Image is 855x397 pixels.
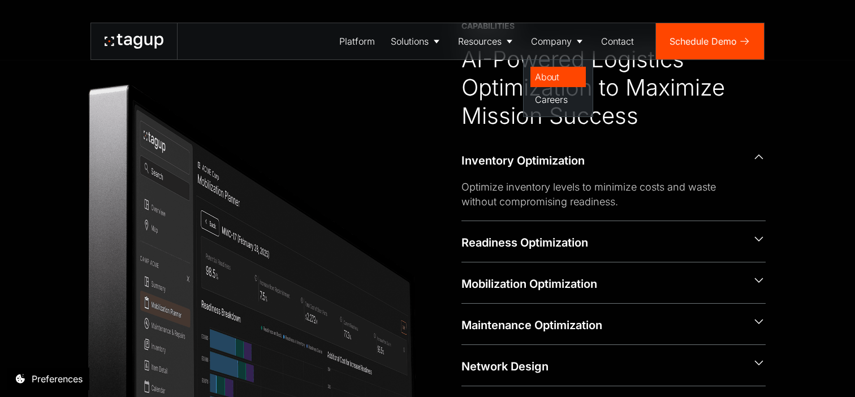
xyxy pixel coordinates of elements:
[331,23,383,59] a: Platform
[461,45,766,130] div: AI-Powered Logistics Optimization to Maximize Mission Success
[461,235,743,251] div: Readiness Optimization
[461,359,743,374] div: Network Design
[601,34,634,48] div: Contact
[523,23,593,59] a: Company
[670,34,737,48] div: Schedule Demo
[530,67,586,87] a: About
[339,34,375,48] div: Platform
[535,93,581,106] div: Careers
[391,34,429,48] div: Solutions
[530,89,586,110] a: Careers
[461,276,743,292] div: Mobilization Optimization
[458,34,502,48] div: Resources
[383,23,450,59] a: Solutions
[32,372,83,386] div: Preferences
[593,23,642,59] a: Contact
[531,34,572,48] div: Company
[535,70,581,84] div: About
[461,153,743,169] div: Inventory Optimization
[461,180,748,209] div: Optimize inventory levels to minimize costs and waste without compromising readiness.
[461,317,743,333] div: Maintenance Optimization
[450,23,523,59] a: Resources
[523,59,593,117] nav: Company
[656,23,764,59] a: Schedule Demo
